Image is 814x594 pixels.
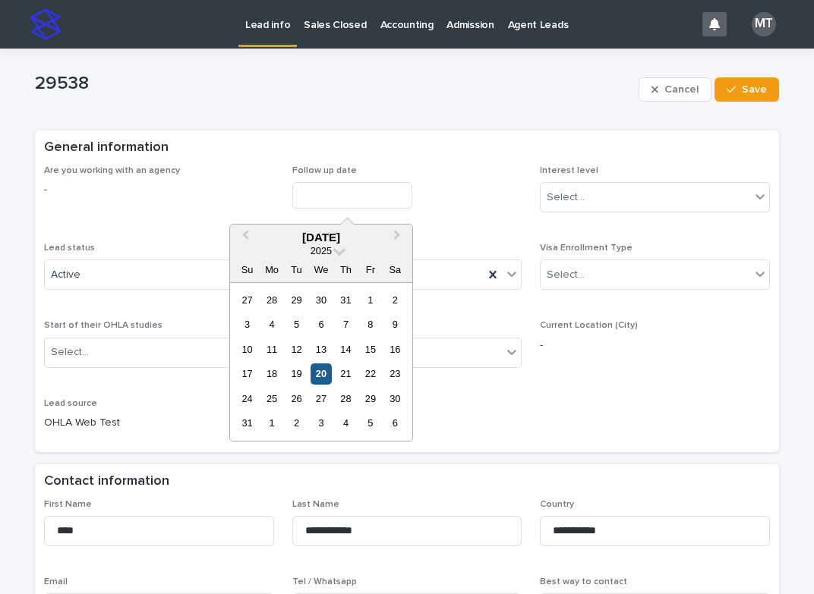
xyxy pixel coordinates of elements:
div: Choose Saturday, August 16th, 2025 [385,339,405,360]
span: Interest level [540,166,598,175]
div: Choose Monday, July 28th, 2025 [261,290,282,310]
span: Current Location (City) [540,321,638,330]
button: Previous Month [232,226,256,250]
div: Choose Sunday, July 27th, 2025 [237,290,257,310]
span: Are you working with an agency [44,166,180,175]
div: Th [336,259,356,280]
span: Visa Enrollment Type [540,244,633,253]
div: Choose Wednesday, September 3rd, 2025 [311,413,331,433]
button: Save [715,77,779,102]
span: Cancel [664,84,699,95]
span: Tel / Whatsapp [292,577,357,586]
div: Choose Friday, August 1st, 2025 [360,290,380,310]
span: Country [540,500,574,509]
div: Choose Wednesday, August 13th, 2025 [311,339,331,360]
div: Mo [261,259,282,280]
div: Choose Thursday, August 7th, 2025 [336,314,356,335]
div: Choose Thursday, August 28th, 2025 [336,388,356,409]
div: Choose Tuesday, August 12th, 2025 [286,339,307,360]
div: Choose Friday, August 29th, 2025 [360,388,380,409]
div: Choose Monday, August 4th, 2025 [261,314,282,335]
div: Choose Sunday, August 3rd, 2025 [237,314,257,335]
div: Choose Thursday, August 14th, 2025 [336,339,356,360]
div: Choose Monday, August 25th, 2025 [261,388,282,409]
img: stacker-logo-s-only.png [30,9,61,39]
button: Next Month [386,226,411,250]
span: Last Name [292,500,339,509]
div: Choose Thursday, August 21st, 2025 [336,363,356,384]
div: month 2025-08 [235,288,407,435]
div: MT [752,12,776,36]
div: Choose Sunday, August 17th, 2025 [237,363,257,384]
span: Email [44,577,68,586]
div: Choose Thursday, September 4th, 2025 [336,413,356,433]
div: Choose Friday, August 8th, 2025 [360,314,380,335]
div: Choose Sunday, August 24th, 2025 [237,388,257,409]
div: Choose Wednesday, August 27th, 2025 [311,388,331,409]
p: - [44,182,274,198]
div: Choose Wednesday, July 30th, 2025 [311,290,331,310]
span: Best way to contact [540,577,627,586]
div: Choose Sunday, August 31st, 2025 [237,413,257,433]
div: Choose Tuesday, July 29th, 2025 [286,290,307,310]
div: Choose Saturday, August 2nd, 2025 [385,290,405,310]
div: Choose Friday, August 22nd, 2025 [360,363,380,384]
div: Choose Saturday, August 30th, 2025 [385,388,405,409]
span: First Name [44,500,92,509]
div: Choose Saturday, September 6th, 2025 [385,413,405,433]
h2: Contact information [44,473,169,490]
div: Choose Tuesday, September 2nd, 2025 [286,413,307,433]
div: We [311,259,331,280]
span: Lead status [44,244,95,253]
span: Follow up date [292,166,357,175]
div: Choose Wednesday, August 20th, 2025 [311,363,331,384]
div: Choose Sunday, August 10th, 2025 [237,339,257,360]
div: Choose Monday, August 18th, 2025 [261,363,282,384]
div: Select... [547,267,585,283]
span: Start of their OHLA studies [44,321,162,330]
div: Choose Tuesday, August 19th, 2025 [286,363,307,384]
span: Active [51,267,80,283]
span: Save [742,84,767,95]
div: Select... [51,344,89,360]
span: 2025 [311,245,332,256]
div: Choose Tuesday, August 26th, 2025 [286,388,307,409]
div: Choose Tuesday, August 5th, 2025 [286,314,307,335]
div: Choose Saturday, August 23rd, 2025 [385,363,405,384]
p: OHLA Web Test [44,415,274,431]
div: Choose Monday, September 1st, 2025 [261,413,282,433]
div: Fr [360,259,380,280]
h2: General information [44,140,169,156]
p: - [540,338,770,354]
div: Choose Friday, August 15th, 2025 [360,339,380,360]
div: [DATE] [230,231,412,244]
p: 29538 [35,73,633,95]
div: Select... [547,190,585,206]
span: Lead source [44,399,97,408]
div: Choose Thursday, July 31st, 2025 [336,290,356,310]
div: Tu [286,259,307,280]
div: Choose Monday, August 11th, 2025 [261,339,282,360]
button: Cancel [639,77,711,102]
div: Choose Saturday, August 9th, 2025 [385,314,405,335]
div: Sa [385,259,405,280]
div: Su [237,259,257,280]
div: Choose Friday, September 5th, 2025 [360,413,380,433]
div: Choose Wednesday, August 6th, 2025 [311,314,331,335]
